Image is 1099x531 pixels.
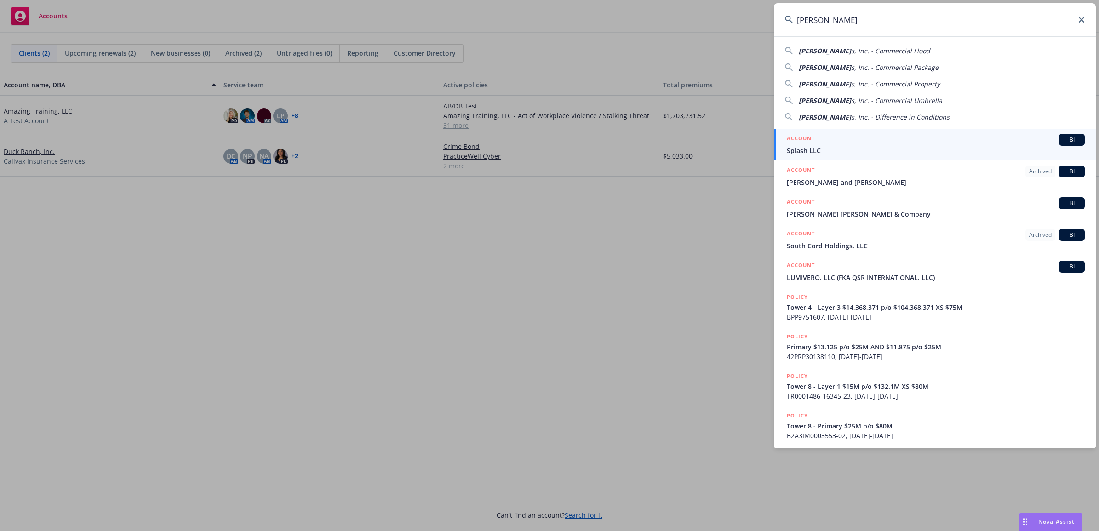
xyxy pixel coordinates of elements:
h5: ACCOUNT [787,197,815,208]
a: POLICYTower 8 - Layer 1 $15M p/o $132.1M XS $80MTR0001486-16345-23, [DATE]-[DATE] [774,366,1096,406]
a: POLICYTower 4 - Layer 3 $14,368,371 p/o $104,368,371 XS $75MBPP9751607, [DATE]-[DATE] [774,287,1096,327]
span: [PERSON_NAME] [PERSON_NAME] & Company [787,209,1085,219]
h5: POLICY [787,411,808,420]
span: Tower 8 - Layer 1 $15M p/o $132.1M XS $80M [787,382,1085,391]
h5: POLICY [787,332,808,341]
button: Nova Assist [1019,513,1082,531]
span: [PERSON_NAME] [799,63,851,72]
h5: POLICY [787,292,808,302]
span: BI [1063,231,1081,239]
span: BI [1063,263,1081,271]
h5: ACCOUNT [787,166,815,177]
span: LUMIVERO, LLC (FKA QSR INTERNATIONAL, LLC) [787,273,1085,282]
span: BI [1063,136,1081,144]
span: Tower 8 - Primary $25M p/o $80M [787,421,1085,431]
span: s, Inc. - Commercial Umbrella [851,96,942,105]
span: Archived [1029,231,1052,239]
input: Search... [774,3,1096,36]
span: B2A3IM0003553-02, [DATE]-[DATE] [787,431,1085,440]
span: [PERSON_NAME] [799,96,851,105]
span: Tower 4 - Layer 3 $14,368,371 p/o $104,368,371 XS $75M [787,303,1085,312]
div: Drag to move [1019,513,1031,531]
span: Archived [1029,167,1052,176]
span: BI [1063,199,1081,207]
span: BI [1063,167,1081,176]
a: ACCOUNTArchivedBISouth Cord Holdings, LLC [774,224,1096,256]
span: [PERSON_NAME] and [PERSON_NAME] [787,177,1085,187]
span: 42PRP30138110, [DATE]-[DATE] [787,352,1085,361]
span: s, Inc. - Commercial Property [851,80,940,88]
span: BPP9751607, [DATE]-[DATE] [787,312,1085,322]
a: ACCOUNTBISplash LLC [774,129,1096,160]
h5: ACCOUNT [787,261,815,272]
a: ACCOUNTBILUMIVERO, LLC (FKA QSR INTERNATIONAL, LLC) [774,256,1096,287]
span: Nova Assist [1038,518,1075,525]
a: POLICYPrimary $13.125 p/o $25M AND $11.875 p/o $25M42PRP30138110, [DATE]-[DATE] [774,327,1096,366]
span: South Cord Holdings, LLC [787,241,1085,251]
span: [PERSON_NAME] [799,46,851,55]
span: Primary $13.125 p/o $25M AND $11.875 p/o $25M [787,342,1085,352]
span: s, Inc. - Commercial Package [851,63,939,72]
span: s, Inc. - Commercial Flood [851,46,930,55]
a: ACCOUNTBI[PERSON_NAME] [PERSON_NAME] & Company [774,192,1096,224]
span: [PERSON_NAME] [799,113,851,121]
span: TR0001486-16345-23, [DATE]-[DATE] [787,391,1085,401]
span: Splash LLC [787,146,1085,155]
span: s, Inc. - Difference in Conditions [851,113,950,121]
span: [PERSON_NAME] [799,80,851,88]
h5: POLICY [787,371,808,381]
a: POLICYTower 8 - Primary $25M p/o $80MB2A3IM0003553-02, [DATE]-[DATE] [774,406,1096,445]
a: ACCOUNTArchivedBI[PERSON_NAME] and [PERSON_NAME] [774,160,1096,192]
h5: ACCOUNT [787,134,815,145]
h5: ACCOUNT [787,229,815,240]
